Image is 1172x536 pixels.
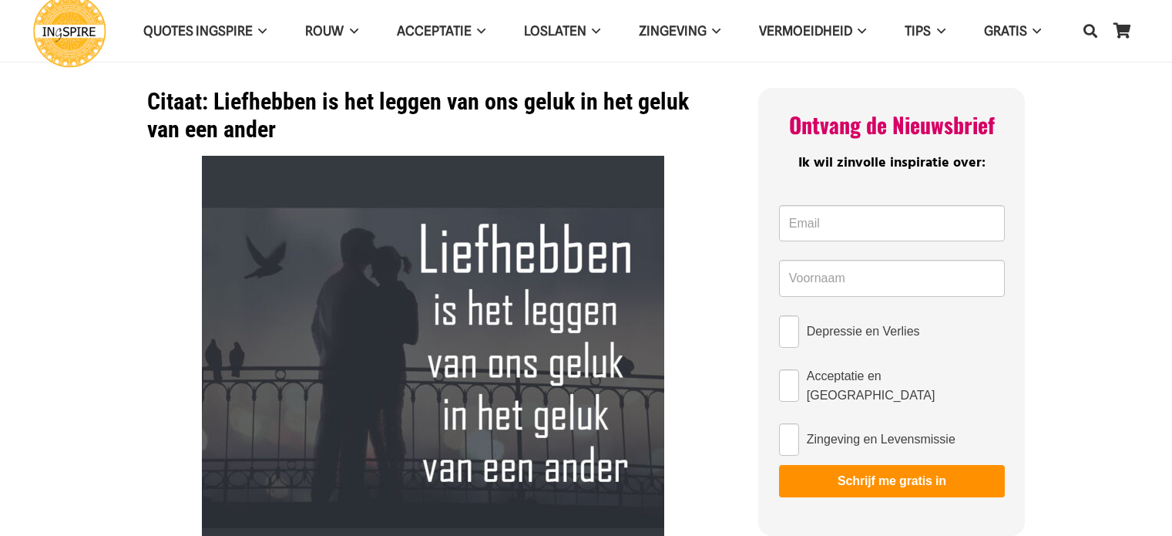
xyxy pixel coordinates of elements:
[789,109,995,140] span: Ontvang de Nieuwsbrief
[807,322,920,341] span: Depressie en Verlies
[586,12,600,50] span: Loslaten Menu
[807,366,1005,405] span: Acceptatie en [GEOGRAPHIC_DATA]
[984,23,1027,39] span: GRATIS
[779,315,799,348] input: Depressie en Verlies
[378,12,505,51] a: AcceptatieAcceptatie Menu
[143,23,253,39] span: QUOTES INGSPIRE
[931,12,945,50] span: TIPS Menu
[344,12,358,50] span: ROUW Menu
[397,23,472,39] span: Acceptatie
[905,23,931,39] span: TIPS
[472,12,485,50] span: Acceptatie Menu
[524,23,586,39] span: Loslaten
[807,430,955,449] span: Zingeving en Levensmissie
[505,12,620,51] a: LoslatenLoslaten Menu
[779,205,1005,242] input: Email
[286,12,377,51] a: ROUWROUW Menu
[779,369,799,402] input: Acceptatie en [GEOGRAPHIC_DATA]
[707,12,720,50] span: Zingeving Menu
[779,423,799,456] input: Zingeving en Levensmissie
[852,12,866,50] span: VERMOEIDHEID Menu
[885,12,964,51] a: TIPSTIPS Menu
[779,465,1005,497] button: Schrijf me gratis in
[147,88,720,143] h1: Citaat: Liefhebben is het leggen van ons geluk in het geluk van een ander
[965,12,1060,51] a: GRATISGRATIS Menu
[759,23,852,39] span: VERMOEIDHEID
[1075,12,1106,50] a: Zoeken
[798,152,986,174] span: Ik wil zinvolle inspiratie over:
[1027,12,1041,50] span: GRATIS Menu
[124,12,286,51] a: QUOTES INGSPIREQUOTES INGSPIRE Menu
[620,12,740,51] a: ZingevingZingeving Menu
[253,12,267,50] span: QUOTES INGSPIRE Menu
[740,12,885,51] a: VERMOEIDHEIDVERMOEIDHEID Menu
[305,23,344,39] span: ROUW
[779,260,1005,297] input: Voornaam
[639,23,707,39] span: Zingeving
